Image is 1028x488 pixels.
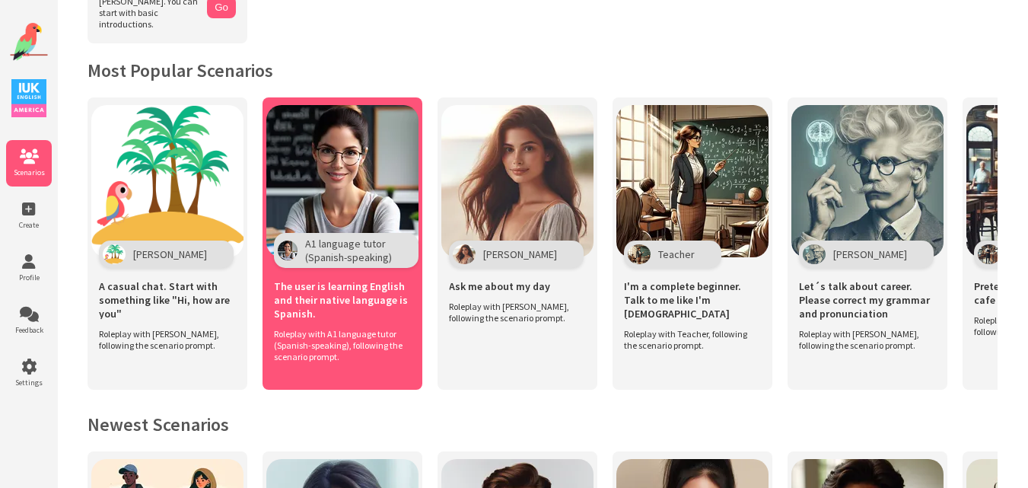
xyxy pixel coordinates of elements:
[441,105,594,257] img: Scenario Image
[88,413,998,436] h2: Newest Scenarios
[624,328,753,351] span: Roleplay with Teacher, following the scenario prompt.
[305,237,392,264] span: A1 language tutor (Spanish-speaking)
[266,105,419,257] img: Scenario Image
[88,59,998,82] h2: Most Popular Scenarios
[278,241,298,260] img: Character
[10,23,48,61] img: Website Logo
[99,328,228,351] span: Roleplay with [PERSON_NAME], following the scenario prompt.
[449,279,550,293] span: Ask me about my day
[791,105,944,257] img: Scenario Image
[978,244,1001,264] img: Character
[6,220,52,230] span: Create
[6,325,52,335] span: Feedback
[658,247,695,261] span: Teacher
[6,167,52,177] span: Scenarios
[91,105,243,257] img: Scenario Image
[6,378,52,388] span: Settings
[274,328,403,362] span: Roleplay with A1 language tutor (Spanish-speaking), following the scenario prompt.
[799,328,928,351] span: Roleplay with [PERSON_NAME], following the scenario prompt.
[628,244,651,264] img: Character
[11,79,46,117] img: IUK Logo
[616,105,769,257] img: Scenario Image
[99,279,236,321] span: A casual chat. Start with something like "Hi, how are you"
[6,273,52,282] span: Profile
[624,279,761,321] span: I'm a complete beginner. Talk to me like I'm [DEMOGRAPHIC_DATA]
[483,247,557,261] span: [PERSON_NAME]
[799,279,936,321] span: Let´s talk about career. Please correct my grammar and pronunciation
[453,244,476,264] img: Character
[833,247,907,261] span: [PERSON_NAME]
[133,247,207,261] span: [PERSON_NAME]
[274,279,411,321] span: The user is learning English and their native language is Spanish.
[103,244,126,264] img: Character
[449,301,578,324] span: Roleplay with [PERSON_NAME], following the scenario prompt.
[803,244,826,264] img: Character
